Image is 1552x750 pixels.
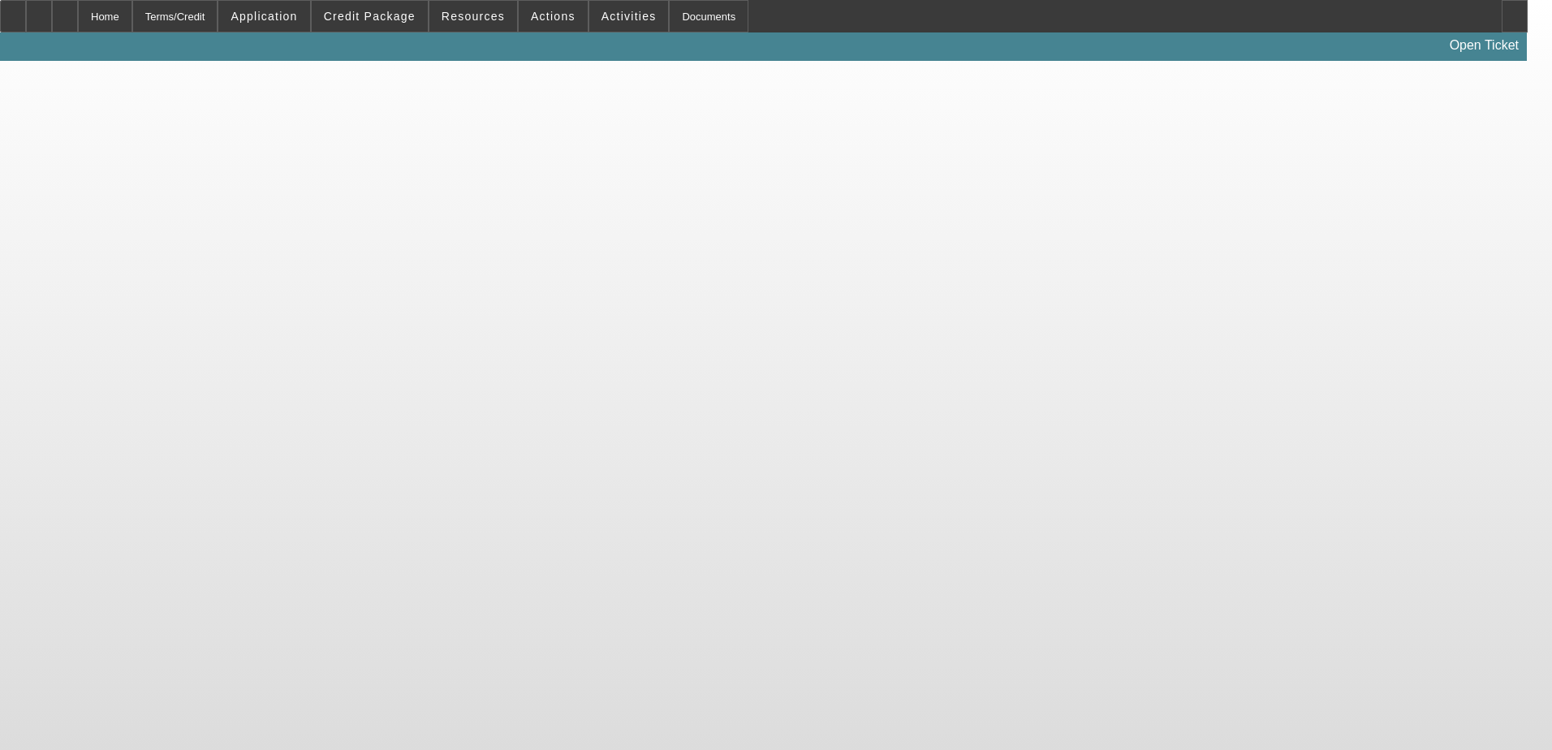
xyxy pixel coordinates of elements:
button: Activities [589,1,669,32]
span: Credit Package [324,10,416,23]
button: Application [218,1,309,32]
span: Actions [531,10,576,23]
span: Resources [442,10,505,23]
a: Open Ticket [1443,32,1525,59]
button: Actions [519,1,588,32]
button: Credit Package [312,1,428,32]
span: Activities [601,10,657,23]
button: Resources [429,1,517,32]
span: Application [231,10,297,23]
